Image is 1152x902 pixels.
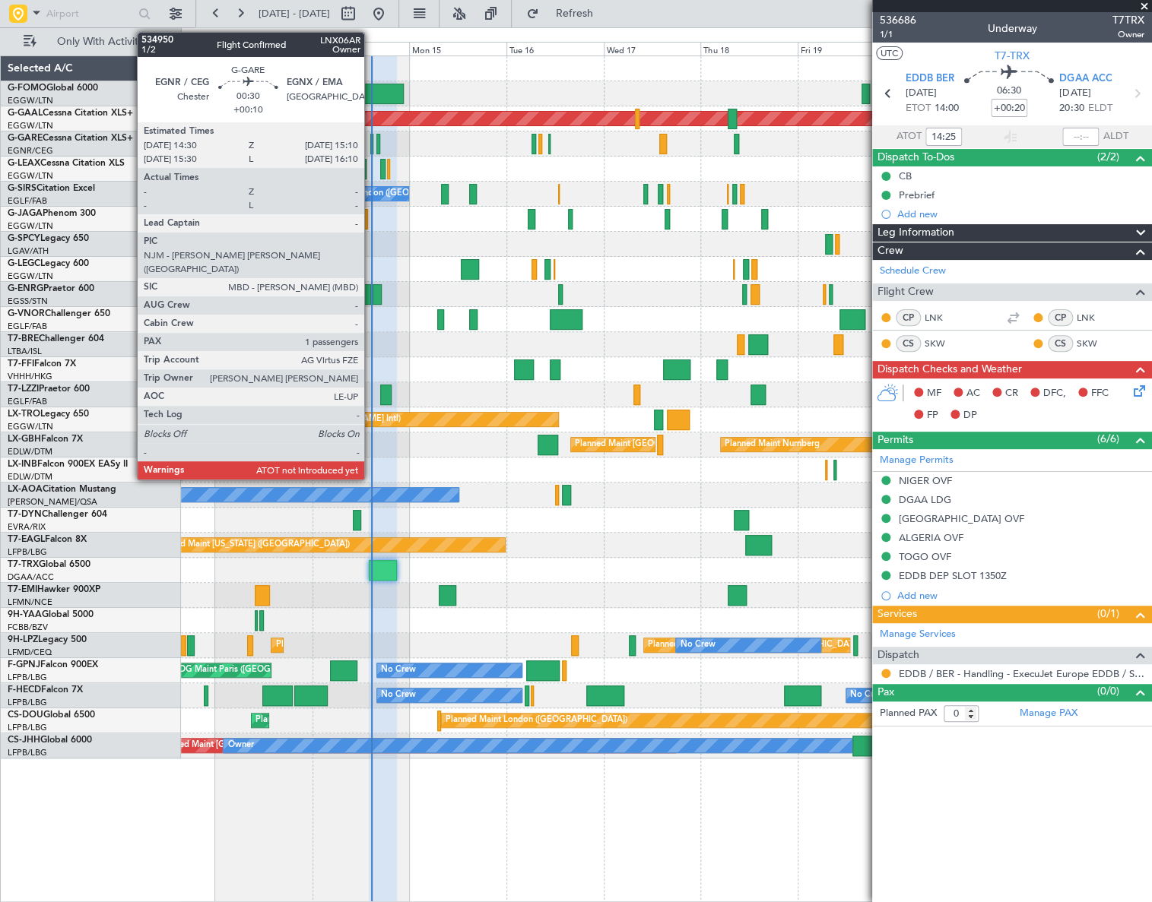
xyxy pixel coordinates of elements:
a: Manage Permits [880,453,954,468]
a: F-GPNJFalcon 900EX [8,660,98,669]
a: LNK [1077,311,1111,324]
span: [DATE] [906,86,937,101]
div: CS [896,335,921,352]
div: CP [1048,309,1073,326]
input: --:-- [925,128,962,146]
div: CP [896,309,921,326]
label: Planned PAX [880,706,937,721]
a: EGLF/FAB [8,321,47,332]
div: CS [1048,335,1073,352]
a: EGGW/LTN [8,220,53,232]
span: ATOT [897,129,922,144]
a: LX-GBHFalcon 7X [8,435,83,444]
a: EGGW/LTN [8,170,53,182]
a: LTBA/ISL [8,346,42,357]
a: Manage PAX [1020,706,1077,721]
a: EDDB / BER - Handling - ExecuJet Europe EDDB / SXF [899,667,1144,680]
span: LX-TRO [8,410,40,419]
span: EDDB BER [906,71,954,87]
div: Planned Maint [US_STATE] ([GEOGRAPHIC_DATA]) [154,533,350,556]
span: Only With Activity [40,36,160,47]
div: [GEOGRAPHIC_DATA] OVF [899,512,1024,525]
a: G-JAGAPhenom 300 [8,209,96,218]
a: VHHH/HKG [8,371,52,382]
a: T7-BREChallenger 604 [8,334,104,343]
span: [DATE] [1059,86,1090,101]
span: G-ENRG [8,284,43,293]
div: CB [899,169,912,182]
span: F-HECD [8,685,41,695]
div: No Crew [850,684,885,707]
span: T7-LZZI [8,385,39,394]
span: Refresh [542,8,606,19]
div: Planned Maint [GEOGRAPHIC_DATA] ([GEOGRAPHIC_DATA]) [248,258,487,280]
a: CS-JHHGlobal 6000 [8,736,92,745]
span: T7-FFI [8,359,34,369]
span: G-JAGA [8,209,43,218]
a: T7-FFIFalcon 7X [8,359,76,369]
a: SKW [925,337,959,350]
span: LX-GBH [8,435,41,444]
div: Add new [897,589,1144,602]
a: G-LEGCLegacy 600 [8,259,89,268]
div: Planned Maint Nurnberg [725,433,820,456]
span: MF [927,386,941,401]
span: T7-EAGL [8,535,45,544]
span: 9H-LPZ [8,635,38,644]
a: T7-LZZIPraetor 600 [8,385,90,394]
a: T7-TRXGlobal 6500 [8,560,90,569]
div: Planned Maint [GEOGRAPHIC_DATA] ([GEOGRAPHIC_DATA]) [275,634,515,657]
a: SKW [1077,337,1111,350]
span: G-VNOR [8,309,45,318]
a: EGLF/FAB [8,396,47,407]
span: CR [1005,386,1018,401]
div: [DATE] [184,30,210,43]
a: Manage Services [880,627,956,642]
span: ETOT [906,101,931,116]
div: Thu 18 [700,42,798,55]
span: T7TRX [1112,12,1144,28]
a: DGAA/ACC [8,571,54,583]
span: (2/2) [1097,149,1119,165]
div: No Crew [381,684,416,707]
span: 14:00 [935,101,959,116]
a: T7-DYNChallenger 604 [8,510,107,519]
div: TOGO OVF [899,550,951,563]
span: Dispatch Checks and Weather [877,361,1022,378]
a: G-LEAXCessna Citation XLS [8,159,125,168]
span: G-LEAX [8,159,40,168]
span: (6/6) [1097,431,1119,447]
a: EGGW/LTN [8,421,53,432]
span: (0/1) [1097,606,1119,622]
span: 1/1 [880,28,916,41]
div: Planned Maint [GEOGRAPHIC_DATA] ([GEOGRAPHIC_DATA]) [255,709,495,732]
a: G-GAALCessna Citation XLS+ [8,109,133,118]
span: Services [877,606,917,623]
span: ELDT [1087,101,1112,116]
span: Permits [877,432,913,449]
div: ALGERIA OVF [899,531,963,544]
span: 9H-YAA [8,610,42,619]
span: AC [966,386,980,401]
div: Owner [227,734,253,757]
span: Crew [877,242,903,260]
span: (0/0) [1097,683,1119,699]
a: EGGW/LTN [8,120,53,131]
a: LX-TROLegacy 650 [8,410,89,419]
a: 9H-YAAGlobal 5000 [8,610,94,619]
div: Prebrief [899,188,935,201]
span: Dispatch [877,647,919,664]
span: 20:30 [1059,101,1084,116]
div: Sat 13 [215,42,313,55]
a: EVRA/RIX [8,521,46,533]
a: G-VNORChallenger 650 [8,309,110,318]
span: CS-DOU [8,711,43,720]
span: CS-JHH [8,736,40,745]
span: Dispatch To-Dos [877,149,954,166]
a: LFPB/LBG [8,722,47,733]
a: G-SIRSCitation Excel [8,184,95,193]
span: T7-TRX [995,48,1030,64]
a: CS-DOUGlobal 6500 [8,711,95,720]
span: Pax [877,684,894,701]
span: LX-AOA [8,485,43,494]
